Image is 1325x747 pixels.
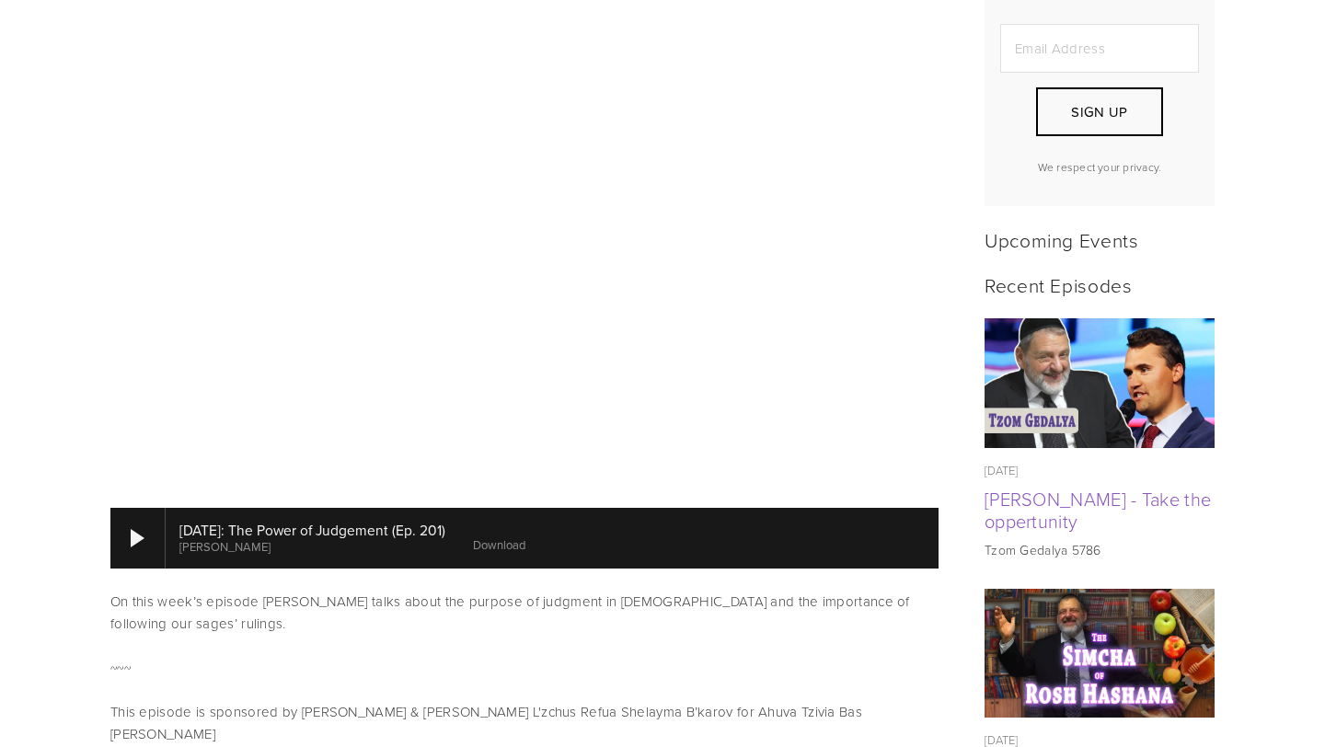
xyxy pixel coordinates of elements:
iframe: To enrich screen reader interactions, please activate Accessibility in Grammarly extension settings [110,17,939,486]
p: Tzom Gedalya 5786 [985,541,1215,559]
time: [DATE] [985,462,1019,478]
input: Email Address [1000,24,1199,73]
p: On this week’s episode [PERSON_NAME] talks about the purpose of judgment in [DEMOGRAPHIC_DATA] an... [110,591,939,635]
a: Download [473,536,525,553]
a: Tzom Gedalya - Take the oppertunity [985,318,1215,448]
h2: Recent Episodes [985,273,1215,296]
h2: Upcoming Events [985,228,1215,251]
img: Tzom Gedalya - Take the oppertunity [985,318,1216,448]
a: The Simcha of Rosh Hashana (Ep. 298) [985,589,1215,718]
a: [PERSON_NAME] - Take the oppertunity [985,486,1211,534]
p: This episode is sponsored by [PERSON_NAME] & [PERSON_NAME] L'zchus Refua Shelayma B’karov for Ahu... [110,701,939,745]
p: ~~~ [110,657,939,679]
img: The Simcha of Rosh Hashana (Ep. 298) [985,589,1216,718]
p: We respect your privacy. [1000,159,1199,175]
span: Sign Up [1071,102,1127,121]
button: Sign Up [1036,87,1163,136]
